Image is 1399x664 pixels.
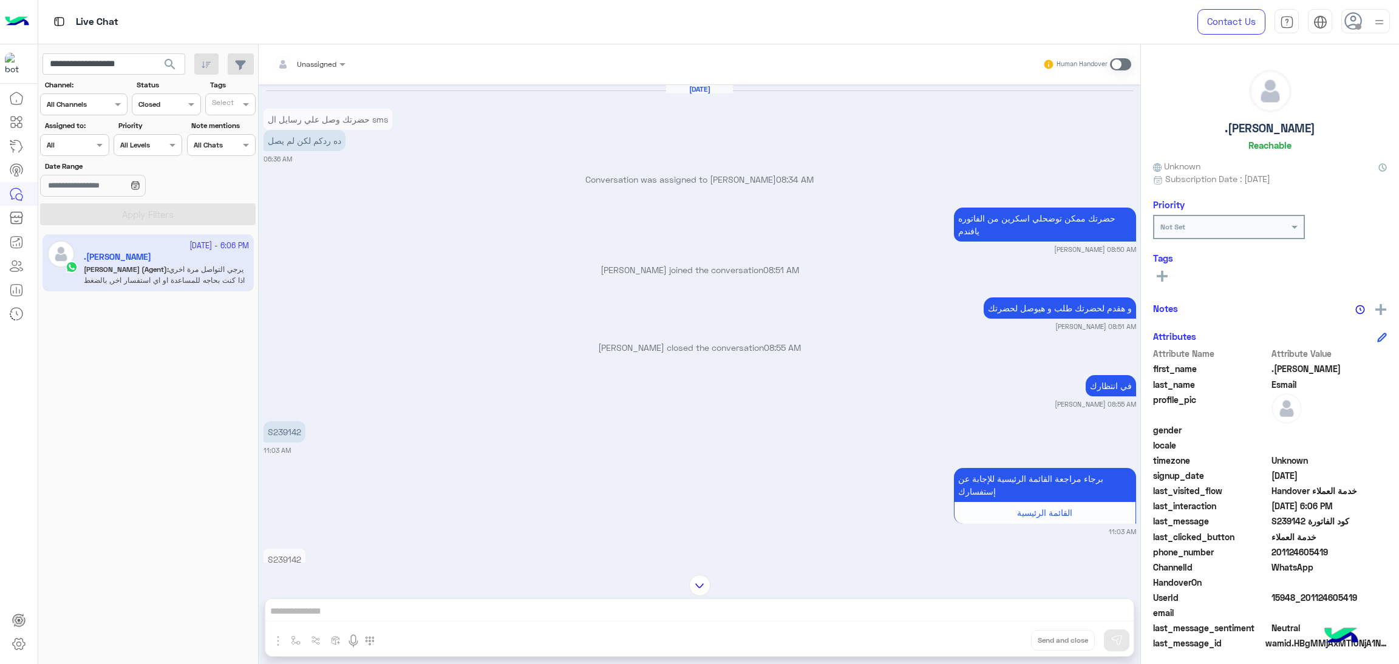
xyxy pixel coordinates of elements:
[1153,331,1196,342] h6: Attributes
[689,575,710,596] img: scroll
[1153,530,1269,543] span: last_clicked_button
[1153,591,1269,604] span: UserId
[264,421,305,442] p: 21/9/2025, 11:03 AM
[1160,222,1185,231] b: Not Set
[1153,439,1269,452] span: locale
[1153,637,1263,649] span: last_message_id
[1271,484,1387,497] span: Handover خدمة العملاء
[1271,606,1387,619] span: null
[1153,500,1269,512] span: last_interaction
[1153,469,1269,482] span: signup_date
[1153,515,1269,527] span: last_message
[1165,172,1270,185] span: Subscription Date : [DATE]
[45,161,181,172] label: Date Range
[1153,362,1269,375] span: first_name
[1153,160,1200,172] span: Unknown
[191,120,254,131] label: Note mentions
[40,203,256,225] button: Apply Filters
[264,154,292,164] small: 06:36 AM
[1271,362,1387,375] span: .Mohamed
[984,297,1136,319] p: 21/9/2025, 8:51 AM
[1271,500,1387,512] span: 2025-09-21T15:06:04.139Z
[1313,15,1327,29] img: tab
[954,468,1136,502] p: 21/9/2025, 11:03 AM
[76,14,118,30] p: Live Chat
[1225,121,1315,135] h5: .[PERSON_NAME]
[1271,439,1387,452] span: null
[1031,630,1095,651] button: Send and close
[1055,322,1136,331] small: [PERSON_NAME] 08:51 AM
[118,120,181,131] label: Priority
[1271,530,1387,543] span: خدمة العملاء
[1153,454,1269,467] span: timezone
[1271,561,1387,574] span: 2
[1153,303,1178,314] h6: Notes
[1153,561,1269,574] span: ChannelId
[1153,546,1269,558] span: phone_number
[1153,378,1269,391] span: last_name
[1153,606,1269,619] span: email
[1271,622,1387,634] span: 0
[1055,399,1136,409] small: [PERSON_NAME] 08:55 AM
[264,549,305,570] p: 21/9/2025, 11:04 AM
[1086,375,1136,396] p: 21/9/2025, 8:55 AM
[764,342,801,353] span: 08:55 AM
[763,265,799,275] span: 08:51 AM
[1355,305,1365,314] img: notes
[1375,304,1386,315] img: add
[776,174,814,185] span: 08:34 AM
[264,173,1136,186] p: Conversation was assigned to [PERSON_NAME]
[1271,378,1387,391] span: Esmail
[1271,546,1387,558] span: 201124605419
[1057,59,1108,69] small: Human Handover
[1250,70,1291,112] img: defaultAdmin.png
[264,445,291,455] small: 11:03 AM
[1153,484,1269,497] span: last_visited_flow
[1017,507,1072,518] span: القائمة الرئيسية
[264,109,392,130] p: 21/9/2025, 6:36 AM
[5,53,27,75] img: 1403182699927242
[954,208,1136,242] p: 21/9/2025, 8:50 AM
[1275,9,1299,35] a: tab
[264,263,1136,276] p: [PERSON_NAME] joined the conversation
[1153,424,1269,436] span: gender
[5,9,29,35] img: Logo
[1153,252,1387,263] h6: Tags
[1153,199,1185,210] h6: Priority
[210,97,234,111] div: Select
[1271,454,1387,467] span: Unknown
[1109,527,1136,537] small: 11:03 AM
[1271,469,1387,482] span: 2025-03-06T17:07:50.902Z
[1248,140,1292,151] h6: Reachable
[264,341,1136,354] p: [PERSON_NAME] closed the conversation
[1271,424,1387,436] span: null
[155,53,185,80] button: search
[1153,576,1269,589] span: HandoverOn
[1372,15,1387,30] img: profile
[1320,615,1363,658] img: hulul-logo.png
[264,130,345,151] p: 21/9/2025, 6:36 AM
[1271,515,1387,527] span: S239142 كود الفاتورة
[1153,622,1269,634] span: last_message_sentiment
[1271,393,1302,424] img: defaultAdmin.png
[52,14,67,29] img: tab
[297,59,336,69] span: Unassigned
[45,120,107,131] label: Assigned to:
[1271,347,1387,360] span: Attribute Value
[163,57,177,72] span: search
[1265,637,1387,649] span: wamid.HBgMMjAxMTI0NjA1NDE5FQIAEhggQUNDN0Y2RDIxMThCMkY5QTBFRDk2MDUyQjZGRjcxNzcA
[1271,591,1387,604] span: 15948_201124605419
[45,80,126,90] label: Channel:
[1153,347,1269,360] span: Attribute Name
[1280,15,1294,29] img: tab
[210,80,254,90] label: Tags
[137,80,199,90] label: Status
[1153,393,1269,421] span: profile_pic
[1271,576,1387,589] span: null
[666,85,733,93] h6: [DATE]
[1054,245,1136,254] small: [PERSON_NAME] 08:50 AM
[1197,9,1265,35] a: Contact Us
